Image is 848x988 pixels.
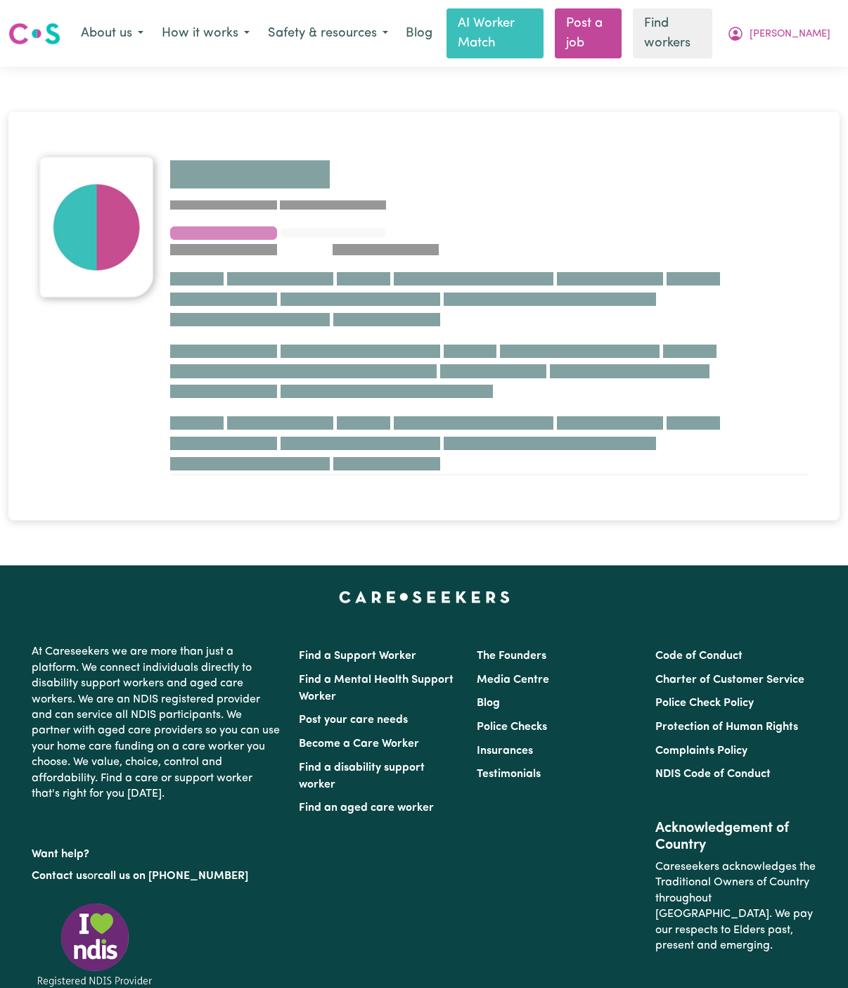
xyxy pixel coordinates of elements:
a: Insurances [477,745,533,757]
a: Find a Support Worker [299,650,416,662]
a: Police Checks [477,721,547,733]
a: Police Check Policy [655,698,754,709]
p: Want help? [32,841,282,862]
a: Find workers [633,8,712,58]
p: or [32,863,282,890]
a: Become a Care Worker [299,738,419,750]
a: Blog [477,698,500,709]
a: Media Centre [477,674,549,686]
button: Safety & resources [259,19,397,49]
a: call us on [PHONE_NUMBER] [98,871,248,882]
a: Testimonials [477,769,541,780]
a: NDIS Code of Conduct [655,769,771,780]
h2: Acknowledgement of Country [655,820,816,854]
a: Find a Mental Health Support Worker [299,674,454,702]
a: The Founders [477,650,546,662]
a: Find a disability support worker [299,762,425,790]
a: Contact us [32,871,87,882]
button: My Account [718,19,840,49]
a: Code of Conduct [655,650,743,662]
button: About us [72,19,153,49]
a: Find an aged care worker [299,802,434,814]
button: How it works [153,19,259,49]
a: Post your care needs [299,714,408,726]
span: [PERSON_NAME] [750,27,830,42]
a: Blog [397,18,441,49]
a: Post a job [555,8,622,58]
p: Careseekers acknowledges the Traditional Owners of Country throughout [GEOGRAPHIC_DATA]. We pay o... [655,854,816,959]
p: At Careseekers we are more than just a platform. We connect individuals directly to disability su... [32,639,282,807]
a: Charter of Customer Service [655,674,804,686]
a: Careseekers logo [8,18,60,50]
a: Careseekers home page [339,591,510,602]
a: AI Worker Match [447,8,544,58]
a: Complaints Policy [655,745,747,757]
img: Careseekers logo [8,21,60,46]
a: Protection of Human Rights [655,721,798,733]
